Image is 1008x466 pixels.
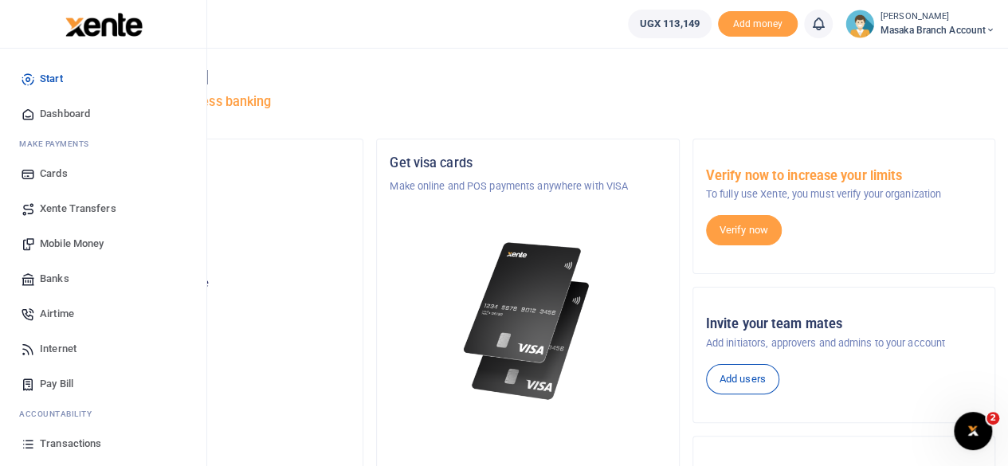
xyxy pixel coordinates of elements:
[13,96,194,131] a: Dashboard
[64,18,143,29] a: logo-small logo-large logo-large
[13,296,194,331] a: Airtime
[40,201,116,217] span: Xente Transfers
[622,10,718,38] li: Wallet ballance
[74,155,350,171] h5: Organization
[40,166,68,182] span: Cards
[61,94,995,110] h5: Welcome to better business banking
[40,271,69,287] span: Banks
[74,241,350,256] p: Masaka Branch Account
[706,215,782,245] a: Verify now
[40,306,74,322] span: Airtime
[13,366,194,401] a: Pay Bill
[640,16,700,32] span: UGX 113,149
[845,10,874,38] img: profile-user
[27,138,89,150] span: ake Payments
[40,236,104,252] span: Mobile Money
[40,436,101,452] span: Transactions
[706,186,982,202] p: To fully use Xente, you must verify your organization
[13,331,194,366] a: Internet
[40,341,76,357] span: Internet
[718,11,798,37] span: Add money
[74,217,350,233] h5: Account
[881,23,995,37] span: Masaka Branch Account
[845,10,995,38] a: profile-user [PERSON_NAME] Masaka Branch Account
[459,233,597,410] img: xente-_physical_cards.png
[40,71,63,87] span: Start
[61,69,995,86] h4: Hello [PERSON_NAME]
[881,10,995,24] small: [PERSON_NAME]
[13,226,194,261] a: Mobile Money
[954,412,992,450] iframe: Intercom live chat
[13,261,194,296] a: Banks
[13,191,194,226] a: Xente Transfers
[13,401,194,426] li: Ac
[74,296,350,311] h5: UGX 113,149
[65,13,143,37] img: logo-large
[13,156,194,191] a: Cards
[74,276,350,292] p: Your current account balance
[13,131,194,156] li: M
[13,426,194,461] a: Transactions
[390,155,665,171] h5: Get visa cards
[706,168,982,184] h5: Verify now to increase your limits
[706,335,982,351] p: Add initiators, approvers and admins to your account
[13,61,194,96] a: Start
[40,376,73,392] span: Pay Bill
[706,316,982,332] h5: Invite your team mates
[718,17,798,29] a: Add money
[74,178,350,194] p: Tugende Limited
[718,11,798,37] li: Toup your wallet
[706,364,779,394] a: Add users
[628,10,712,38] a: UGX 113,149
[40,106,90,122] span: Dashboard
[31,408,92,420] span: countability
[986,412,999,425] span: 2
[390,178,665,194] p: Make online and POS payments anywhere with VISA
